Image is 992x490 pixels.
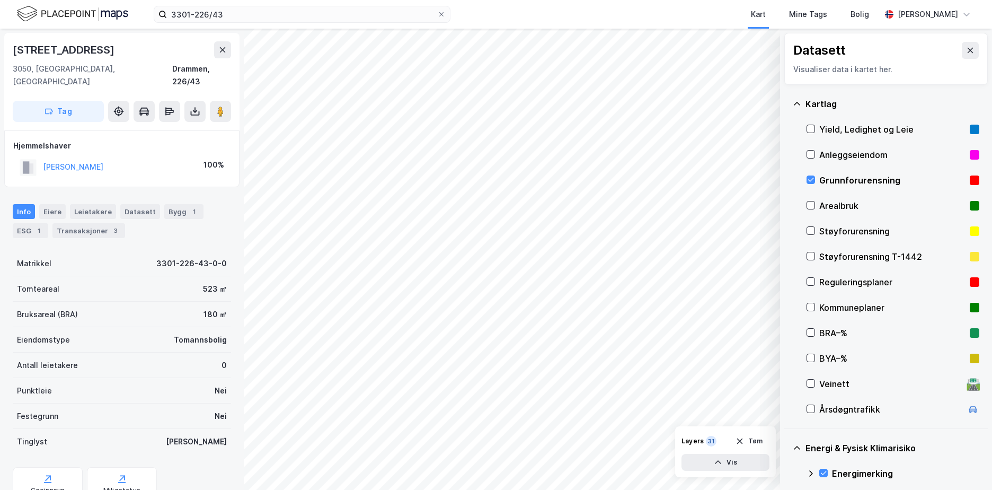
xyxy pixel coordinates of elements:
[52,223,125,238] div: Transaksjoner
[166,435,227,448] div: [PERSON_NAME]
[17,435,47,448] div: Tinglyst
[805,442,979,454] div: Energi & Fysisk Klimarisiko
[751,8,766,21] div: Kart
[805,98,979,110] div: Kartlag
[793,42,846,59] div: Datasett
[832,467,979,480] div: Energimerking
[172,63,231,88] div: Drammen, 226/43
[819,301,966,314] div: Kommuneplaner
[681,454,769,471] button: Vis
[819,250,966,263] div: Støyforurensning T-1442
[17,5,128,23] img: logo.f888ab2527a4732fd821a326f86c7f29.svg
[17,410,58,423] div: Festegrunn
[17,334,70,346] div: Eiendomstype
[819,327,966,339] div: BRA–%
[819,352,966,365] div: BYA–%
[819,174,966,187] div: Grunnforurensning
[17,308,78,321] div: Bruksareal (BRA)
[706,436,716,447] div: 31
[851,8,869,21] div: Bolig
[203,308,227,321] div: 180 ㎡
[174,334,227,346] div: Tomannsbolig
[13,101,104,122] button: Tag
[203,283,227,295] div: 523 ㎡
[17,359,78,372] div: Antall leietakere
[966,377,980,391] div: 🛣️
[164,204,203,219] div: Bygg
[939,439,992,490] iframe: Chat Widget
[819,199,966,212] div: Arealbruk
[789,8,827,21] div: Mine Tags
[13,63,172,88] div: 3050, [GEOGRAPHIC_DATA], [GEOGRAPHIC_DATA]
[39,204,66,219] div: Eiere
[819,403,962,416] div: Årsdøgntrafikk
[13,41,117,58] div: [STREET_ADDRESS]
[819,225,966,238] div: Støyforurensning
[167,6,437,22] input: Søk på adresse, matrikkel, gårdeiere, leietakere eller personer
[110,225,121,236] div: 3
[17,384,52,397] div: Punktleie
[793,63,979,76] div: Visualiser data i kartet her.
[819,378,962,390] div: Veinett
[819,276,966,288] div: Reguleringsplaner
[70,204,116,219] div: Leietakere
[189,206,199,217] div: 1
[156,257,227,270] div: 3301-226-43-0-0
[819,123,966,136] div: Yield, Ledighet og Leie
[215,384,227,397] div: Nei
[215,410,227,423] div: Nei
[222,359,227,372] div: 0
[33,225,44,236] div: 1
[17,257,51,270] div: Matrikkel
[13,204,35,219] div: Info
[13,223,48,238] div: ESG
[13,139,231,152] div: Hjemmelshaver
[898,8,958,21] div: [PERSON_NAME]
[17,283,59,295] div: Tomteareal
[819,148,966,161] div: Anleggseiendom
[729,433,769,450] button: Tøm
[203,159,224,171] div: 100%
[681,437,704,445] div: Layers
[120,204,160,219] div: Datasett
